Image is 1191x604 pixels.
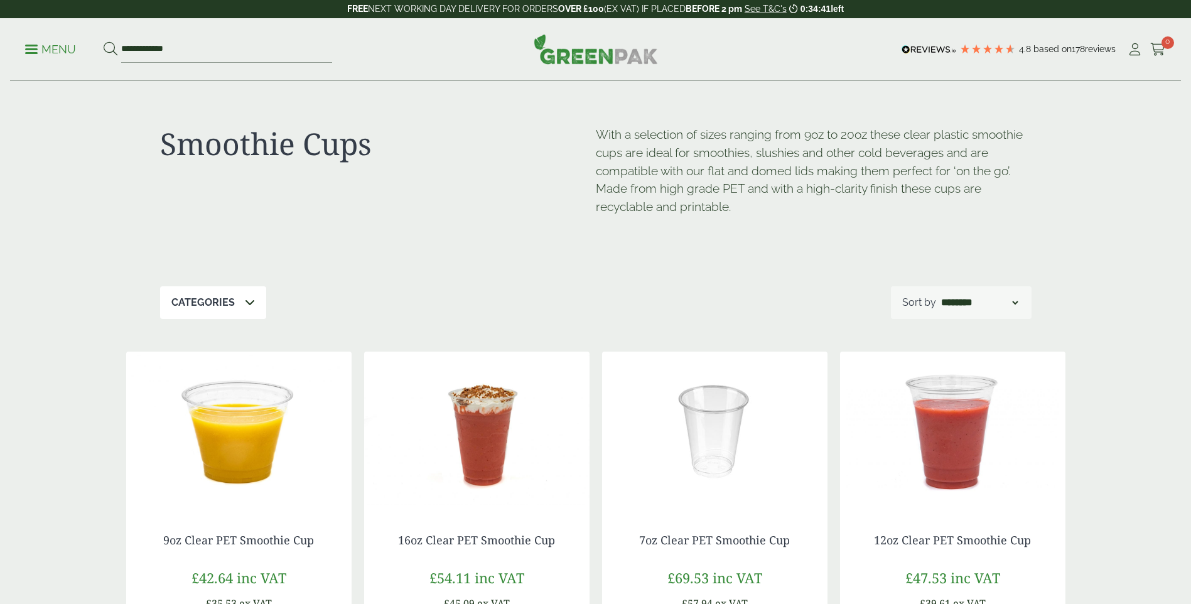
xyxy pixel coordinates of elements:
[25,42,76,55] a: Menu
[800,4,831,14] span: 0:34:41
[191,568,233,587] span: £42.64
[905,568,947,587] span: £47.53
[667,568,709,587] span: £69.53
[1019,44,1033,54] span: 4.8
[959,43,1016,55] div: 4.78 Stars
[1072,44,1085,54] span: 178
[237,568,286,587] span: inc VAT
[25,42,76,57] p: Menu
[686,4,742,14] strong: BEFORE 2 pm
[558,4,604,14] strong: OVER £100
[534,34,658,64] img: GreenPak Supplies
[951,568,1000,587] span: inc VAT
[163,532,314,547] a: 9oz Clear PET Smoothie Cup
[874,532,1031,547] a: 12oz Clear PET Smoothie Cup
[602,352,827,509] img: 7oz Clear PET Smoothie Cup[13142]
[475,568,524,587] span: inc VAT
[1085,44,1116,54] span: reviews
[171,295,235,310] p: Categories
[429,568,471,587] span: £54.11
[1161,36,1174,49] span: 0
[745,4,787,14] a: See T&C's
[1150,40,1166,59] a: 0
[1127,43,1143,56] i: My Account
[840,352,1065,509] img: 12oz PET Smoothie Cup with Raspberry Smoothie no lid
[1033,44,1072,54] span: Based on
[1150,43,1166,56] i: Cart
[902,45,956,54] img: REVIEWS.io
[902,295,936,310] p: Sort by
[596,126,1032,216] p: With a selection of sizes ranging from 9oz to 20oz these clear plastic smoothie cups are ideal fo...
[398,532,555,547] a: 16oz Clear PET Smoothie Cup
[939,295,1020,310] select: Shop order
[713,568,762,587] span: inc VAT
[126,352,352,509] img: 9oz pet clear smoothie cup
[639,532,790,547] a: 7oz Clear PET Smoothie Cup
[347,4,368,14] strong: FREE
[831,4,844,14] span: left
[160,126,596,162] h1: Smoothie Cups
[364,352,590,509] img: 16oz PET Smoothie Cup with Strawberry Milkshake and cream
